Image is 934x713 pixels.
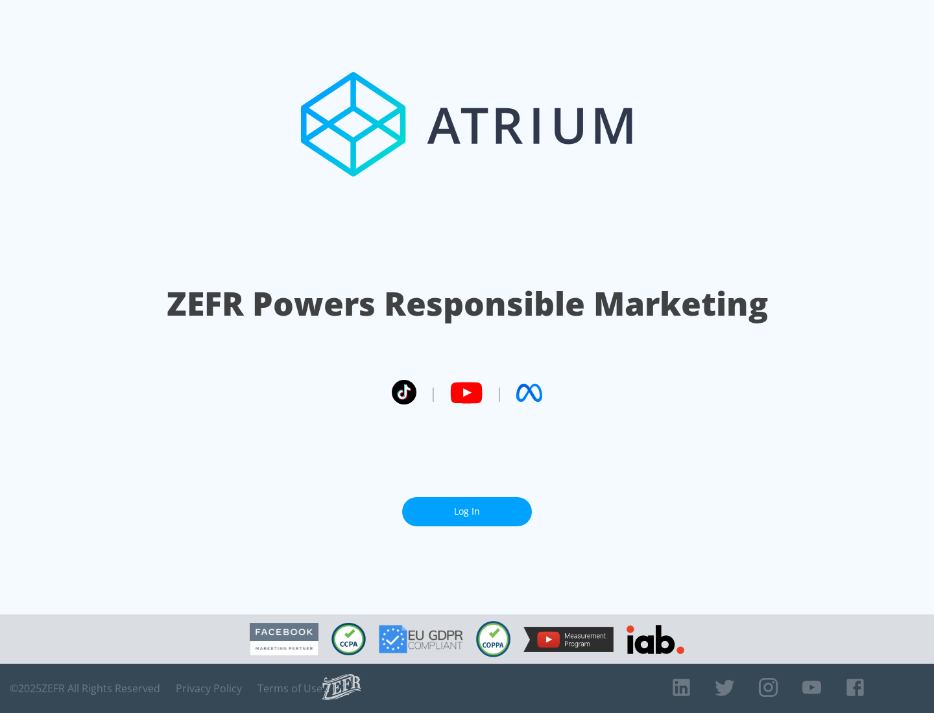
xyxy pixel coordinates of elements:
span: © 2025 ZEFR All Rights Reserved [10,682,160,695]
a: Terms of Use [257,682,322,695]
span: | [429,383,437,403]
span: | [496,383,503,403]
img: CCPA Compliant [331,623,366,655]
a: Log In [402,497,532,526]
img: GDPR Compliant [379,625,463,653]
img: YouTube Measurement Program [523,627,614,652]
h1: ZEFR Powers Responsible Marketing [167,281,768,326]
img: IAB [627,625,684,654]
img: COPPA Compliant [476,621,510,657]
a: Privacy Policy [176,682,242,695]
img: Facebook Marketing Partner [250,623,318,656]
